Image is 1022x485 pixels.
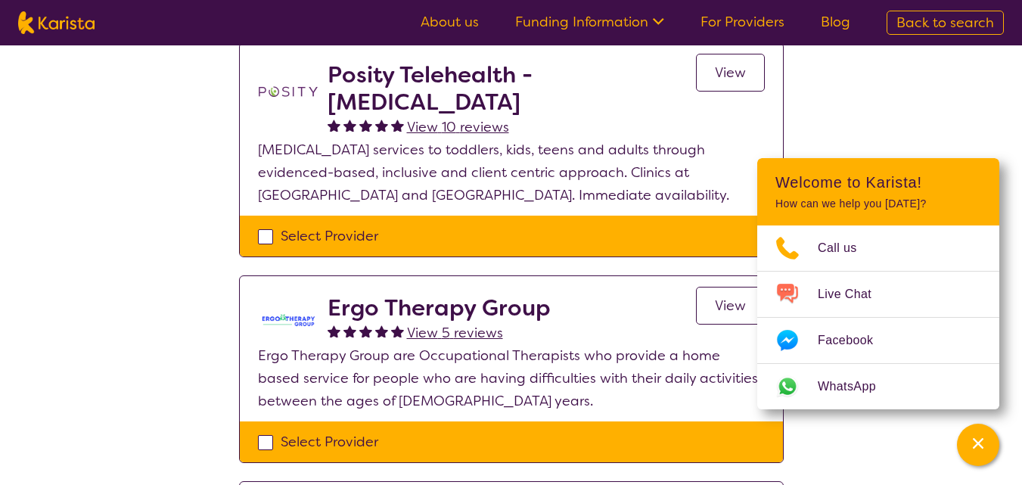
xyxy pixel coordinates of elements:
img: fullstar [343,119,356,132]
a: Blog [821,13,850,31]
p: Ergo Therapy Group are Occupational Therapists who provide a home based service for people who ar... [258,344,765,412]
img: fullstar [359,119,372,132]
h2: Welcome to Karista! [775,173,981,191]
a: View [696,54,765,92]
a: View 5 reviews [407,322,503,344]
img: fullstar [359,325,372,337]
img: fullstar [375,119,388,132]
span: View 10 reviews [407,118,509,136]
img: t1bslo80pcylnzwjhndq.png [258,61,318,122]
h2: Ergo Therapy Group [328,294,551,322]
span: Back to search [896,14,994,32]
img: fullstar [375,325,388,337]
a: View 10 reviews [407,116,509,138]
span: View 5 reviews [407,324,503,342]
a: For Providers [700,13,784,31]
img: j2t6pnkwm7fb0fx62ebc.jpg [258,294,318,344]
a: Web link opens in a new tab. [757,364,999,409]
span: WhatsApp [818,375,894,398]
span: Call us [818,237,875,260]
img: fullstar [391,325,404,337]
span: Facebook [818,329,891,352]
p: How can we help you [DATE]? [775,197,981,210]
h2: Posity Telehealth - [MEDICAL_DATA] [328,61,696,116]
button: Channel Menu [957,424,999,466]
span: View [715,297,746,315]
div: Channel Menu [757,158,999,409]
img: fullstar [328,119,340,132]
img: fullstar [343,325,356,337]
ul: Choose channel [757,225,999,409]
p: [MEDICAL_DATA] services to toddlers, kids, teens and adults through evidenced-based, inclusive an... [258,138,765,207]
a: Funding Information [515,13,664,31]
img: fullstar [328,325,340,337]
img: Karista logo [18,11,95,34]
span: View [715,64,746,82]
a: Back to search [887,11,1004,35]
a: View [696,287,765,325]
span: Live Chat [818,283,890,306]
a: About us [421,13,479,31]
img: fullstar [391,119,404,132]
